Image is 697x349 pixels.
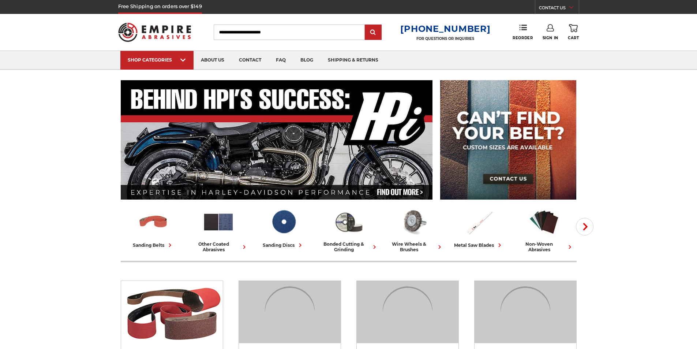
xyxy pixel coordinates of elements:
img: Bonded Cutting & Grinding [475,281,576,343]
a: about us [194,51,232,70]
a: sanding discs [254,206,313,249]
button: Next [576,218,593,235]
a: sanding belts [124,206,183,249]
div: other coated abrasives [189,241,248,252]
img: Sanding Discs [267,206,300,238]
a: Reorder [513,24,533,40]
img: Other Coated Abrasives [202,206,235,238]
a: contact [232,51,269,70]
div: sanding discs [263,241,304,249]
a: shipping & returns [321,51,386,70]
a: other coated abrasives [189,206,248,252]
a: faq [269,51,293,70]
input: Submit [366,25,381,40]
a: wire wheels & brushes [384,206,443,252]
img: Metal Saw Blades [463,206,495,238]
div: SHOP CATEGORIES [128,57,186,63]
div: non-woven abrasives [514,241,574,252]
img: Sanding Belts [137,206,169,238]
span: Reorder [513,36,533,40]
img: Non-woven Abrasives [528,206,560,238]
a: non-woven abrasives [514,206,574,252]
img: Wire Wheels & Brushes [398,206,430,238]
img: Bonded Cutting & Grinding [333,206,365,238]
img: Banner for an interview featuring Horsepower Inc who makes Harley performance upgrades featured o... [121,80,433,200]
img: Sanding Discs [357,281,458,343]
a: bonded cutting & grinding [319,206,378,252]
a: CONTACT US [539,4,579,14]
div: sanding belts [133,241,174,249]
a: blog [293,51,321,70]
div: bonded cutting & grinding [319,241,378,252]
img: promo banner for custom belts. [440,80,576,200]
a: Cart [568,24,579,40]
span: Cart [568,36,579,40]
a: [PHONE_NUMBER] [400,23,490,34]
a: metal saw blades [449,206,509,249]
img: Other Coated Abrasives [239,281,341,343]
div: wire wheels & brushes [384,241,443,252]
p: FOR QUESTIONS OR INQUIRIES [400,36,490,41]
img: Sanding Belts [121,281,223,343]
span: Sign In [543,36,558,40]
div: metal saw blades [454,241,503,249]
img: Empire Abrasives [118,18,191,47]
